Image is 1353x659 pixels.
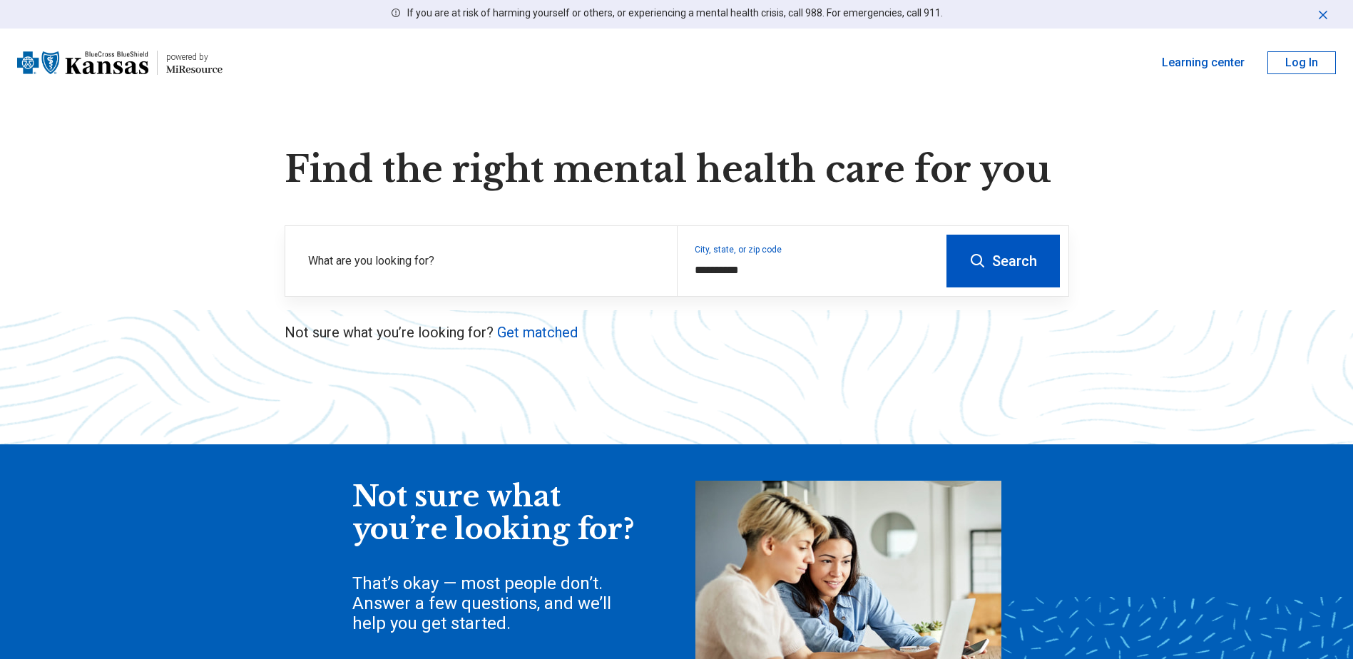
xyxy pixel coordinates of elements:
a: Blue Cross Blue Shield Kansaspowered by [17,46,223,80]
div: That’s okay — most people don’t. Answer a few questions, and we’ll help you get started. [352,573,638,633]
div: Not sure what you’re looking for? [352,481,638,546]
button: Log In [1267,51,1336,74]
button: Search [946,235,1060,287]
p: If you are at risk of harming yourself or others, or experiencing a mental health crisis, call 98... [407,6,943,21]
div: powered by [166,51,223,63]
h1: Find the right mental health care for you [285,148,1069,191]
a: Learning center [1162,54,1245,71]
p: Not sure what you’re looking for? [285,322,1069,342]
button: Dismiss [1316,6,1330,23]
img: Blue Cross Blue Shield Kansas [17,46,148,80]
label: What are you looking for? [308,252,660,270]
a: Get matched [497,324,578,341]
